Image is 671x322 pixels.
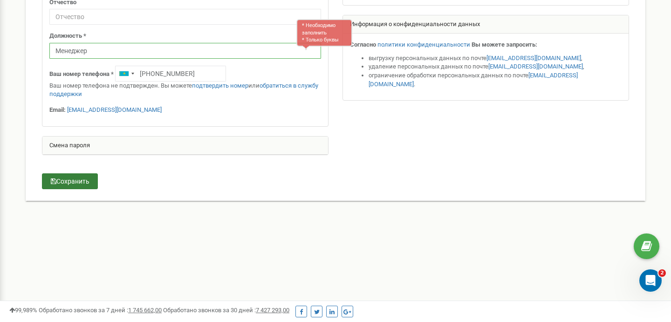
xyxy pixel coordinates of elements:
[49,106,66,113] strong: Email:
[39,307,162,314] span: Обработано звонков за 7 дней :
[116,66,137,81] div: Telephone country code
[128,307,162,314] u: 1 745 662,00
[369,72,578,88] a: [EMAIL_ADDRESS][DOMAIN_NAME]
[42,137,328,155] div: Смена пароля
[67,106,162,113] a: [EMAIL_ADDRESS][DOMAIN_NAME]
[192,82,248,89] a: подтвердить номер
[9,307,37,314] span: 99,989%
[343,15,629,34] div: Информация о конфиденциальности данных
[472,41,537,48] strong: Вы можете запросить:
[49,43,321,59] input: Должность
[369,62,622,71] li: удаление персональных данных по почте ,
[49,70,114,79] label: Ваш номер телефона *
[49,32,86,41] label: Должность *
[42,173,98,189] button: Сохранить
[488,63,583,70] a: [EMAIL_ADDRESS][DOMAIN_NAME]
[115,66,226,82] input: +1-800-555-55-55
[296,19,352,47] div: * Необходимо заполнить * Только буквы
[369,54,622,63] li: выгрузку персональных данных по почте ,
[486,55,581,62] a: [EMAIL_ADDRESS][DOMAIN_NAME]
[163,307,289,314] span: Обработано звонков за 30 дней :
[658,269,666,277] span: 2
[369,71,622,89] li: ограничение обработки персональных данных по почте .
[377,41,470,48] a: политики конфиденциальности
[350,41,376,48] strong: Согласно
[49,9,321,25] input: Отчество
[49,82,321,99] p: Ваш номер телефона не подтвержден. Вы можете или
[639,269,662,292] iframe: Intercom live chat
[256,307,289,314] u: 7 427 293,00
